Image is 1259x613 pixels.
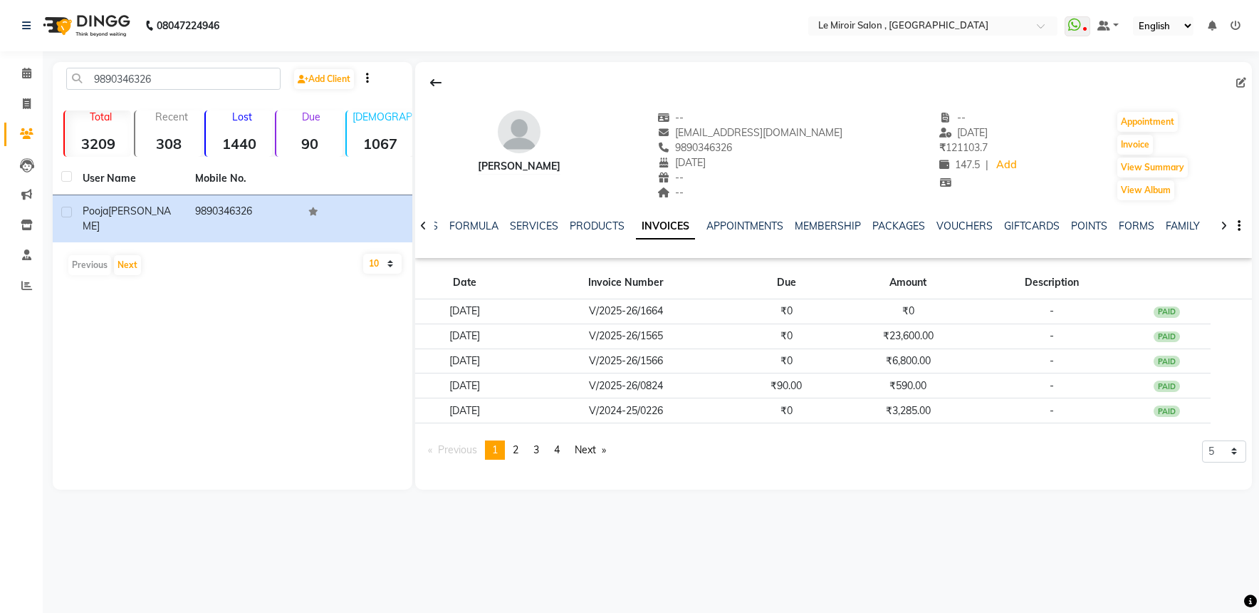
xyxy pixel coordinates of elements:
span: ₹ [939,141,946,154]
input: Search by Name/Mobile/Email/Code [66,68,281,90]
button: View Album [1117,180,1174,200]
div: PAID [1154,356,1181,367]
span: - [1050,354,1054,367]
p: Total [70,110,131,123]
p: Due [279,110,343,123]
th: User Name [74,163,187,195]
strong: 3209 [65,135,131,153]
span: 9890346326 [657,141,733,154]
td: [DATE] [415,324,514,349]
span: 2 [513,443,518,456]
button: Appointment [1117,112,1178,132]
a: MEMBERSHIP [795,220,861,232]
td: V/2025-26/0824 [514,374,738,398]
span: 147.5 [939,158,980,171]
span: - [1050,379,1054,392]
p: Recent [141,110,202,123]
span: [PERSON_NAME] [83,205,171,232]
a: PRODUCTS [570,220,625,232]
td: [DATE] [415,398,514,423]
strong: 308 [135,135,202,153]
div: PAID [1154,406,1181,417]
button: Next [114,255,141,275]
a: FORMULA [449,220,498,232]
th: Mobile No. [187,163,299,195]
img: logo [36,6,134,46]
div: Back to Client [421,69,451,96]
strong: 90 [276,135,343,153]
span: [DATE] [939,126,988,139]
span: - [1050,404,1054,417]
a: APPOINTMENTS [706,220,783,232]
div: [PERSON_NAME] [478,159,560,174]
span: -- [657,186,684,199]
span: 121103.7 [939,141,988,154]
a: FORMS [1119,220,1154,232]
button: View Summary [1117,158,1188,177]
nav: Pagination [421,441,614,460]
th: Invoice Number [514,267,738,299]
td: V/2025-26/1565 [514,324,738,349]
th: Date [415,267,514,299]
td: [DATE] [415,299,514,324]
span: 1 [492,443,498,456]
span: -- [657,111,684,124]
span: | [986,158,988,172]
a: FAMILY [1166,220,1200,232]
span: - [1050,329,1054,342]
strong: 1440 [206,135,272,153]
td: ₹90.00 [737,374,835,398]
a: Add [994,155,1019,175]
a: Next [568,441,613,460]
span: Pooja [83,205,108,217]
span: - [1050,304,1054,317]
td: V/2024-25/0226 [514,398,738,423]
td: ₹0 [835,299,981,324]
a: POINTS [1071,220,1107,232]
span: -- [939,111,966,124]
p: Lost [211,110,272,123]
td: ₹0 [737,324,835,349]
div: PAID [1154,381,1181,392]
td: ₹3,285.00 [835,398,981,423]
th: Amount [835,267,981,299]
td: 9890346326 [187,195,299,242]
span: 3 [533,443,539,456]
a: INVOICES [636,214,695,239]
a: GIFTCARDS [1004,220,1060,232]
th: Due [737,267,835,299]
td: V/2025-26/1664 [514,299,738,324]
div: PAID [1154,306,1181,318]
strong: 1067 [347,135,413,153]
a: VOUCHERS [936,220,993,232]
a: SERVICES [510,220,558,232]
a: PACKAGES [872,220,925,232]
td: ₹6,800.00 [835,349,981,374]
td: [DATE] [415,349,514,374]
button: Invoice [1117,135,1153,155]
td: [DATE] [415,374,514,398]
span: Previous [438,443,477,456]
td: ₹0 [737,299,835,324]
span: [EMAIL_ADDRESS][DOMAIN_NAME] [657,126,843,139]
a: Add Client [294,69,354,89]
span: -- [657,171,684,184]
span: [DATE] [657,156,706,169]
img: avatar [498,110,540,153]
span: 4 [554,443,560,456]
td: V/2025-26/1566 [514,349,738,374]
td: ₹0 [737,349,835,374]
td: ₹590.00 [835,374,981,398]
td: ₹23,600.00 [835,324,981,349]
div: PAID [1154,331,1181,343]
th: Description [981,267,1123,299]
td: ₹0 [737,398,835,423]
b: 08047224946 [157,6,219,46]
p: [DEMOGRAPHIC_DATA] [352,110,413,123]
